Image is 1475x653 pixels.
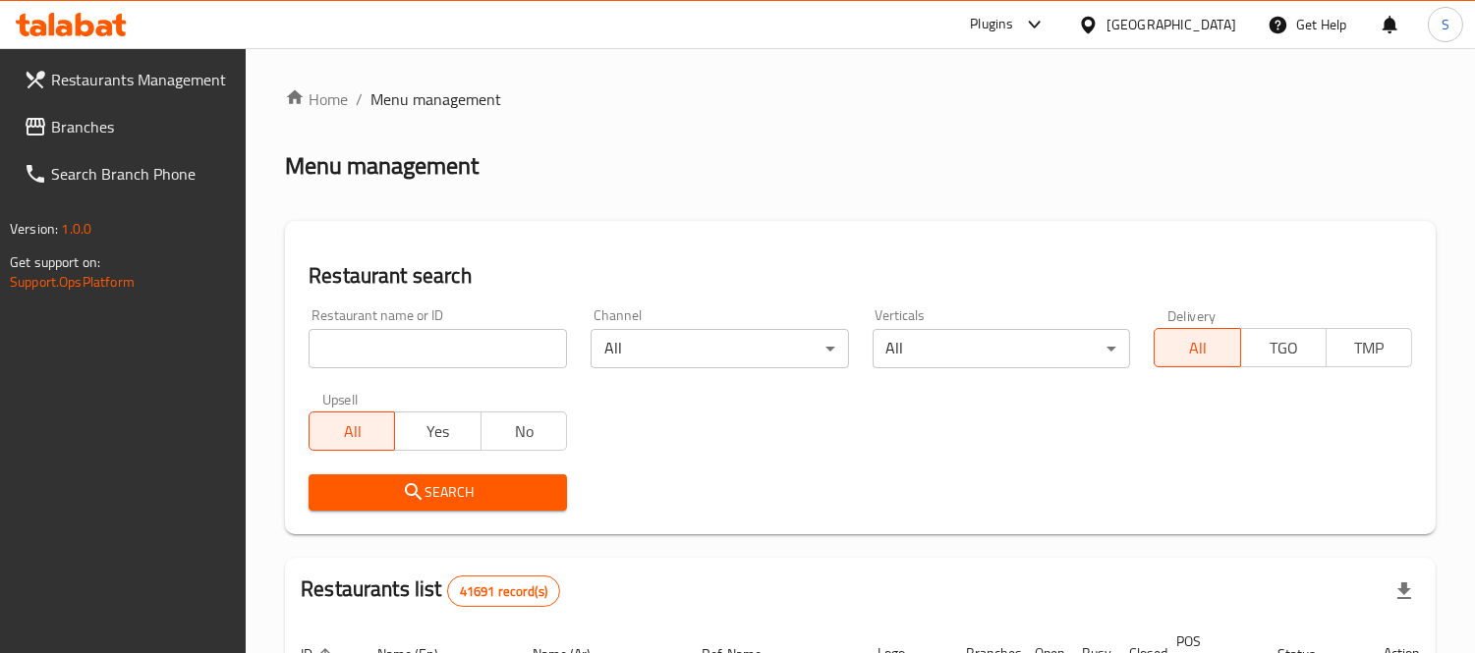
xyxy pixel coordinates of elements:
button: TMP [1326,328,1412,367]
span: 1.0.0 [61,216,91,242]
span: 41691 record(s) [448,582,559,601]
div: Total records count [447,575,560,607]
label: Delivery [1167,308,1217,322]
a: Branches [8,103,247,150]
span: Version: [10,216,58,242]
label: Upsell [322,392,359,406]
h2: Restaurant search [309,261,1412,291]
span: All [317,417,387,446]
span: No [489,417,559,446]
h2: Restaurants list [301,574,560,607]
div: All [873,329,1131,368]
span: Search [324,480,551,505]
button: All [309,411,395,451]
span: Get support on: [10,249,100,275]
button: Yes [394,411,481,451]
div: Plugins [970,13,1013,36]
span: Branches [51,115,231,138]
span: TGO [1249,334,1319,362]
div: All [591,329,849,368]
nav: breadcrumb [285,87,1436,111]
a: Support.OpsPlatform [10,269,135,295]
span: Menu management [370,87,501,111]
button: All [1154,328,1240,367]
a: Home [285,87,348,111]
div: [GEOGRAPHIC_DATA] [1106,14,1236,35]
span: TMP [1334,334,1404,362]
span: S [1442,14,1449,35]
a: Restaurants Management [8,56,247,103]
span: Search Branch Phone [51,162,231,186]
span: All [1163,334,1232,362]
a: Search Branch Phone [8,150,247,197]
h2: Menu management [285,150,479,182]
button: Search [309,474,567,511]
li: / [356,87,363,111]
button: TGO [1240,328,1327,367]
span: Yes [403,417,473,446]
span: Restaurants Management [51,68,231,91]
button: No [481,411,567,451]
input: Search for restaurant name or ID.. [309,329,567,368]
div: Export file [1381,568,1428,615]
